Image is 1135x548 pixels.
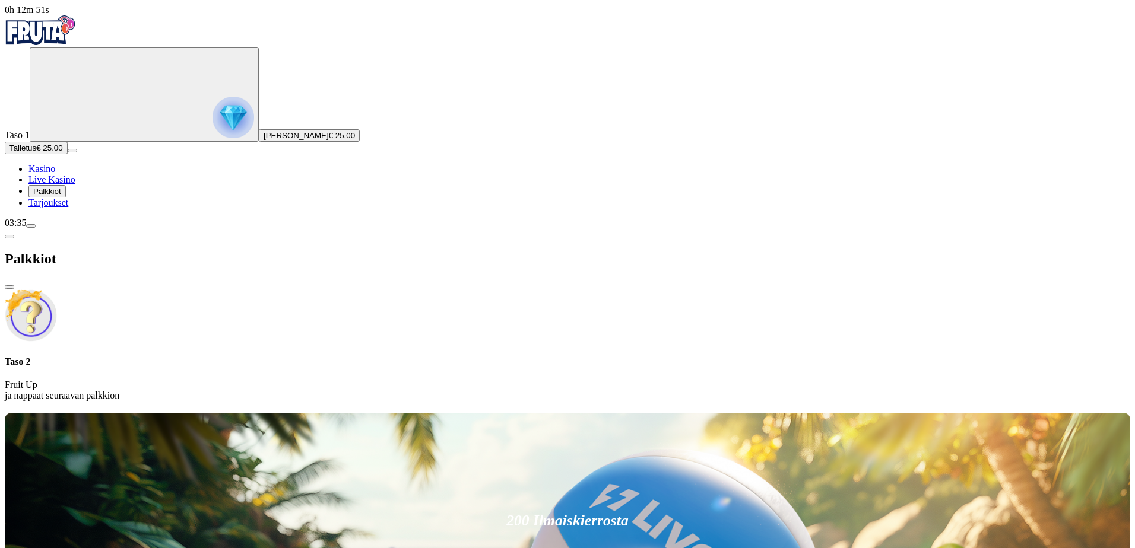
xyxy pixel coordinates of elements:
[28,185,66,197] button: Palkkiot
[329,131,355,140] span: € 25.00
[28,197,68,208] a: Tarjoukset
[5,37,76,47] a: Fruta
[5,15,1130,208] nav: Primary
[36,144,62,152] span: € 25.00
[5,15,76,45] img: Fruta
[5,235,14,238] button: chevron-left icon
[259,129,360,142] button: [PERSON_NAME]€ 25.00
[5,5,49,15] span: user session time
[264,131,329,140] span: [PERSON_NAME]
[9,144,36,152] span: Talletus
[5,356,1130,367] h4: Taso 2
[5,218,26,228] span: 03:35
[33,187,61,196] span: Palkkiot
[5,285,14,289] button: close
[30,47,259,142] button: reward progress
[26,224,36,228] button: menu
[5,380,1130,401] p: Fruit Up ja nappaat seuraavan palkkion
[5,251,1130,267] h2: Palkkiot
[68,149,77,152] button: menu
[5,130,30,140] span: Taso 1
[5,142,68,154] button: Talletusplus icon€ 25.00
[28,164,55,174] a: Kasino
[28,174,75,184] a: Live Kasino
[213,97,254,138] img: reward progress
[5,164,1130,208] nav: Main menu
[5,289,57,342] img: Unlock reward icon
